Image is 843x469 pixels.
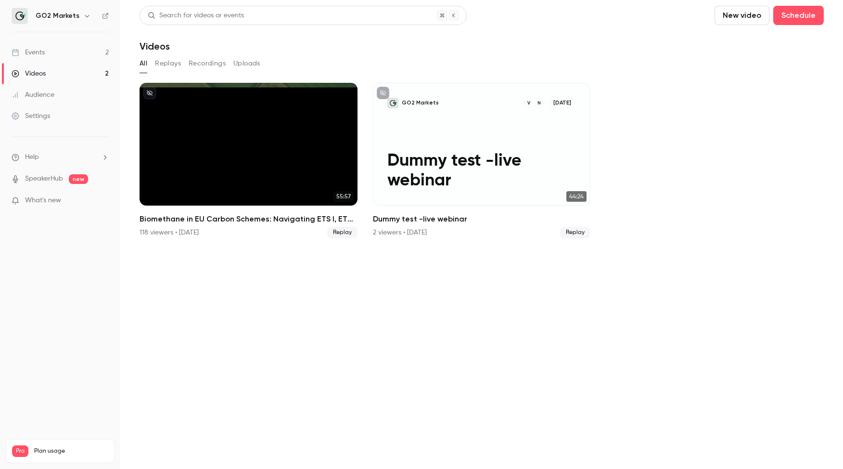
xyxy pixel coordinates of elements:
span: 55:57 [333,191,354,202]
span: new [69,174,88,184]
div: Search for videos or events [148,11,244,21]
img: GO2 Markets [12,8,27,24]
button: unpublished [143,87,156,99]
div: 2 viewers • [DATE] [373,228,427,237]
li: help-dropdown-opener [12,152,109,162]
a: Dummy test -live webinarGO2 MarketsNV[DATE]Dummy test -live webinar44:24Dummy test -live webinar2... [373,83,591,238]
h1: Videos [140,40,170,52]
span: Pro [12,445,28,457]
span: Plan usage [34,447,108,455]
a: 55:57Biomethane in EU Carbon Schemes: Navigating ETS I, ETS II, and BEHG118 viewers • [DATE]Replay [140,83,358,238]
span: [DATE] [549,98,576,109]
p: GO2 Markets [402,99,439,106]
button: Schedule [773,6,824,25]
a: SpeakerHub [25,174,63,184]
h6: GO2 Markets [36,11,79,21]
div: Videos [12,69,46,78]
button: All [140,56,147,71]
div: 118 viewers • [DATE] [140,228,199,237]
div: Settings [12,111,50,121]
span: 44:24 [566,191,587,202]
iframe: Noticeable Trigger [97,196,109,205]
span: What's new [25,195,61,206]
p: Dummy test -live webinar [387,151,576,191]
section: Videos [140,6,824,463]
ul: Videos [140,83,824,238]
button: Uploads [233,56,260,71]
h2: Dummy test -live webinar [373,213,591,225]
div: N [533,97,545,109]
button: Recordings [189,56,226,71]
img: Dummy test -live webinar [387,98,398,109]
li: Dummy test -live webinar [373,83,591,238]
button: unpublished [377,87,389,99]
button: Replays [155,56,181,71]
span: Replay [327,227,358,238]
h2: Biomethane in EU Carbon Schemes: Navigating ETS I, ETS II, and BEHG [140,213,358,225]
span: Replay [560,227,590,238]
div: V [523,97,535,109]
span: Help [25,152,39,162]
div: Events [12,48,45,57]
div: Audience [12,90,54,100]
button: New video [715,6,769,25]
li: Biomethane in EU Carbon Schemes: Navigating ETS I, ETS II, and BEHG [140,83,358,238]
